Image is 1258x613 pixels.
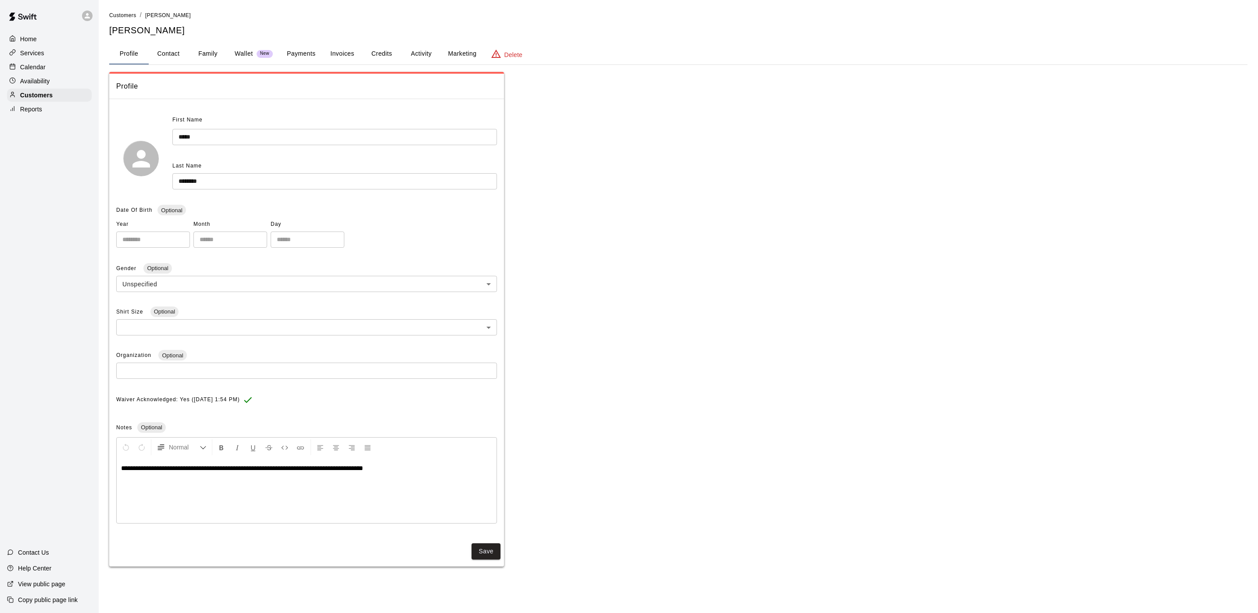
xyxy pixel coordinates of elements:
[109,43,1247,64] div: basic tabs example
[116,393,240,407] span: Waiver Acknowledged: Yes ([DATE] 1:54 PM)
[140,11,142,20] li: /
[246,439,261,455] button: Format Underline
[137,424,165,431] span: Optional
[7,75,92,88] a: Availability
[20,35,37,43] p: Home
[109,11,136,18] a: Customers
[271,217,344,232] span: Day
[280,43,322,64] button: Payments
[116,276,497,292] div: Unspecified
[150,308,179,315] span: Optional
[261,439,276,455] button: Format Strikethrough
[313,439,328,455] button: Left Align
[20,49,44,57] p: Services
[172,163,202,169] span: Last Name
[20,105,42,114] p: Reports
[235,49,253,58] p: Wallet
[360,439,375,455] button: Justify Align
[7,89,92,102] a: Customers
[158,352,186,359] span: Optional
[188,43,228,64] button: Family
[293,439,308,455] button: Insert Link
[18,580,65,588] p: View public page
[109,11,1247,20] nav: breadcrumb
[362,43,401,64] button: Credits
[277,439,292,455] button: Insert Code
[344,439,359,455] button: Right Align
[214,439,229,455] button: Format Bold
[441,43,483,64] button: Marketing
[134,439,149,455] button: Redo
[7,61,92,74] a: Calendar
[20,63,46,71] p: Calendar
[153,439,210,455] button: Formatting Options
[7,103,92,116] a: Reports
[116,265,138,271] span: Gender
[401,43,441,64] button: Activity
[169,443,200,452] span: Normal
[109,25,1247,36] h5: [PERSON_NAME]
[504,50,522,59] p: Delete
[193,217,267,232] span: Month
[116,207,152,213] span: Date Of Birth
[20,77,50,86] p: Availability
[322,43,362,64] button: Invoices
[18,548,49,557] p: Contact Us
[145,12,191,18] span: [PERSON_NAME]
[116,217,190,232] span: Year
[149,43,188,64] button: Contact
[329,439,343,455] button: Center Align
[172,113,203,127] span: First Name
[7,46,92,60] a: Services
[20,91,53,100] p: Customers
[116,81,497,92] span: Profile
[116,309,145,315] span: Shirt Size
[7,32,92,46] a: Home
[116,424,132,431] span: Notes
[109,43,149,64] button: Profile
[116,352,153,358] span: Organization
[157,207,186,214] span: Optional
[109,12,136,18] span: Customers
[143,265,172,271] span: Optional
[257,51,273,57] span: New
[230,439,245,455] button: Format Italics
[472,543,500,560] button: Save
[118,439,133,455] button: Undo
[18,595,78,604] p: Copy public page link
[18,564,51,573] p: Help Center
